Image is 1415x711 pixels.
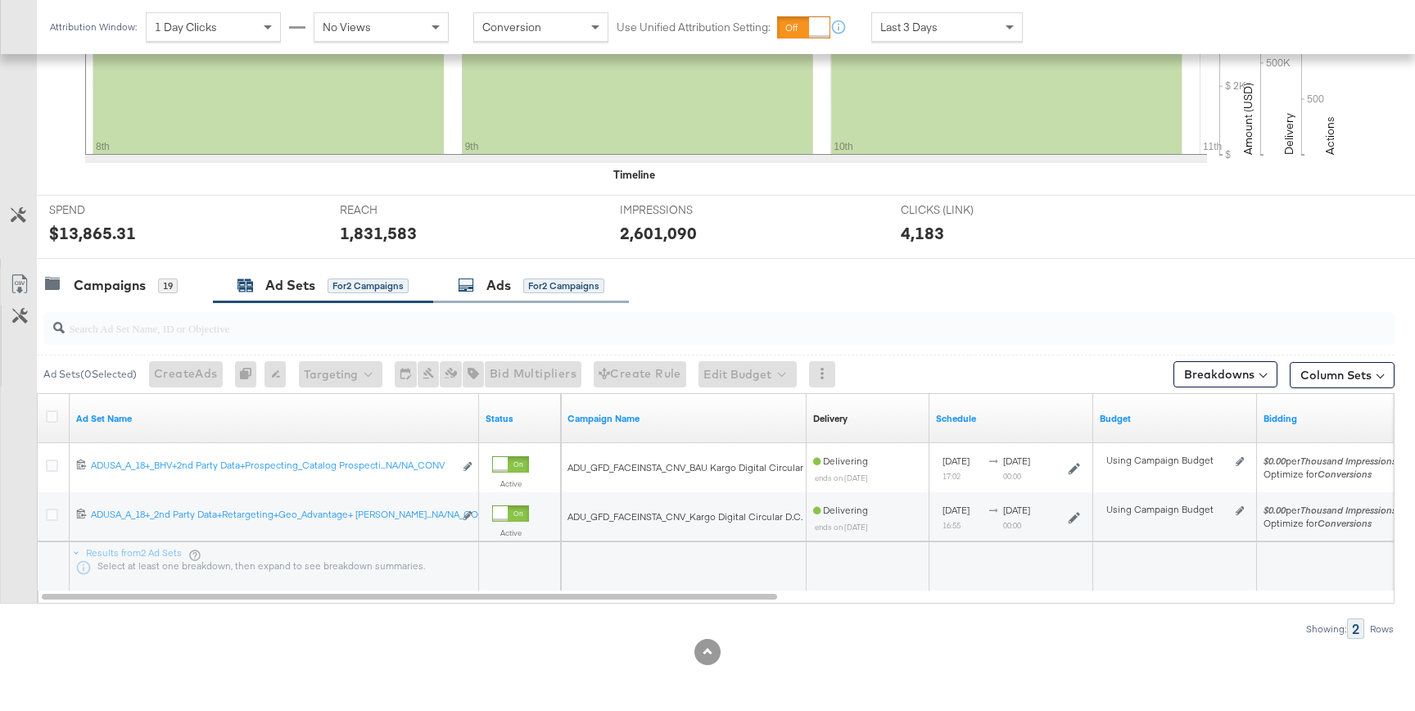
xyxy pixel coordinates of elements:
[1300,455,1396,467] em: Thousand Impressions
[1106,503,1232,516] div: Using Campaign Budget
[943,504,970,516] span: [DATE]
[1241,83,1255,155] text: Amount (USD)
[1264,455,1396,467] span: per
[1264,517,1396,530] div: Optimize for
[76,412,472,425] a: Your Ad Set name.
[492,478,529,489] label: Active
[813,412,848,425] a: Reflects the ability of your Ad Set to achieve delivery based on ad states, schedule and budget.
[91,508,454,525] a: ADUSA_A_18+_2nd Party Data+Retargeting+Geo_Advantage+ [PERSON_NAME]...NA/NA_CONV
[567,510,1160,523] span: ADU_GFD_FACEINSTA_CNV_Kargo Digital Circular D.C. Plus Up_NON_2025-04-01_2025-06-31_P35HRHQ_CP2RZ...
[49,202,172,218] span: SPEND
[91,508,454,521] div: ADUSA_A_18+_2nd Party Data+Retargeting+Geo_Advantage+ [PERSON_NAME]...NA/NA_CONV
[1282,113,1296,155] text: Delivery
[567,412,800,425] a: Your campaign name.
[155,20,217,34] span: 1 Day Clicks
[1003,471,1021,481] sub: 00:00
[1264,412,1414,425] a: Shows your bid and optimisation settings for this Ad Set.
[1318,468,1372,480] em: Conversions
[340,221,417,245] div: 1,831,583
[1003,520,1021,530] sub: 00:00
[943,520,961,530] sub: 16:55
[1173,361,1277,387] button: Breakdowns
[617,20,771,35] label: Use Unified Attribution Setting:
[620,202,743,218] span: IMPRESSIONS
[74,276,146,295] div: Campaigns
[1264,468,1396,481] div: Optimize for
[265,276,315,295] div: Ad Sets
[486,276,511,295] div: Ads
[340,202,463,218] span: REACH
[328,279,409,293] div: for 2 Campaigns
[813,455,868,467] span: Delivering
[1290,362,1395,388] button: Column Sets
[1318,517,1372,529] em: Conversions
[1305,623,1347,635] div: Showing:
[567,461,1169,473] span: ADU_GFD_FACEINSTA_CNV_BAU Kargo Digital Circular Full Market_NON_2025-04-11_2025-12-31_P33SHVM_CP...
[1264,504,1396,516] span: per
[901,221,944,245] div: 4,183
[936,412,1087,425] a: Shows when your Ad Set is scheduled to deliver.
[1003,504,1030,516] span: [DATE]
[323,20,371,34] span: No Views
[1300,504,1396,516] em: Thousand Impressions
[815,522,868,532] sub: ends on [DATE]
[813,412,848,425] div: Delivery
[65,306,1272,337] input: Search Ad Set Name, ID or Objective
[620,221,697,245] div: 2,601,090
[901,202,1024,218] span: CLICKS (LINK)
[880,20,938,34] span: Last 3 Days
[1264,504,1286,516] em: $0.00
[1003,455,1030,467] span: [DATE]
[815,473,868,482] sub: ends on [DATE]
[91,459,454,476] a: ADUSA_A_18+_BHV+2nd Party Data+Prospecting_Catalog Prospecti...NA/NA_CONV
[158,279,178,293] div: 19
[492,528,529,538] label: Active
[43,367,137,382] div: Ad Sets ( 0 Selected)
[613,167,655,183] div: Timeline
[49,21,138,33] div: Attribution Window:
[1264,455,1286,467] em: $0.00
[943,471,961,481] sub: 17:02
[486,412,554,425] a: Shows the current state of your Ad Set.
[482,20,541,34] span: Conversion
[1347,618,1364,639] div: 2
[943,455,970,467] span: [DATE]
[813,504,868,516] span: Delivering
[1369,623,1395,635] div: Rows
[1322,116,1337,155] text: Actions
[1100,412,1250,425] a: Shows the current budget of Ad Set.
[523,279,604,293] div: for 2 Campaigns
[91,459,454,472] div: ADUSA_A_18+_BHV+2nd Party Data+Prospecting_Catalog Prospecti...NA/NA_CONV
[1106,454,1232,467] div: Using Campaign Budget
[235,361,264,387] div: 0
[49,221,136,245] div: $13,865.31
